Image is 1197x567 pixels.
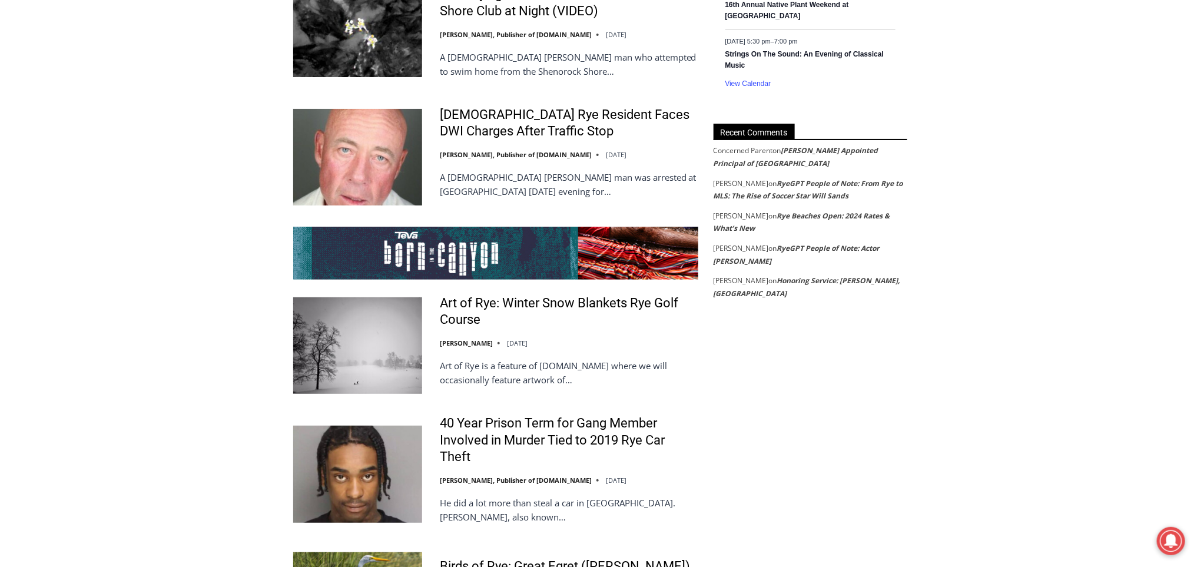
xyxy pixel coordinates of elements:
time: – [725,38,798,45]
p: A [DEMOGRAPHIC_DATA] [PERSON_NAME] man was arrested at [GEOGRAPHIC_DATA] [DATE] evening for… [440,170,698,198]
img: 40 Year Prison Term for Gang Member Involved in Murder Tied to 2019 Rye Car Theft [293,426,422,522]
span: [PERSON_NAME] [714,211,769,221]
a: View Calendar [725,79,771,88]
a: [PERSON_NAME] [440,339,493,347]
a: 16th Annual Native Plant Weekend at [GEOGRAPHIC_DATA] [725,1,849,21]
span: Concerned Parent [714,145,773,155]
span: Intern @ [DOMAIN_NAME] [308,117,546,144]
a: [PERSON_NAME] Appointed Principal of [GEOGRAPHIC_DATA] [714,145,878,168]
div: "The first chef I interviewed talked about coming to [GEOGRAPHIC_DATA] from [GEOGRAPHIC_DATA] in ... [297,1,556,114]
span: 7:00 pm [774,38,798,45]
a: Honoring Service: [PERSON_NAME], [GEOGRAPHIC_DATA] [714,276,900,299]
time: [DATE] [507,339,528,347]
a: Intern @ [DOMAIN_NAME] [283,114,571,147]
time: [DATE] [606,30,626,39]
a: Open Tues. - Sun. [PHONE_NUMBER] [1,118,118,147]
a: [DEMOGRAPHIC_DATA] Rye Resident Faces DWI Charges After Traffic Stop [440,107,698,140]
p: Art of Rye is a feature of [DOMAIN_NAME] where we will occasionally feature artwork of… [440,359,698,387]
img: Art of Rye: Winter Snow Blankets Rye Golf Course [293,297,422,394]
span: [PERSON_NAME] [714,178,769,188]
footer: on [714,242,907,267]
time: [DATE] [606,150,626,159]
img: 56-Year-Old Rye Resident Faces DWI Charges After Traffic Stop [293,109,422,205]
span: [DATE] 5:30 pm [725,38,771,45]
a: RyeGPT People of Note: Actor [PERSON_NAME] [714,243,880,266]
a: Strings On The Sound: An Evening of Classical Music [725,50,884,71]
span: [PERSON_NAME] [714,243,769,253]
a: 40 Year Prison Term for Gang Member Involved in Murder Tied to 2019 Rye Car Theft [440,415,698,466]
footer: on [714,210,907,235]
span: Open Tues. - Sun. [PHONE_NUMBER] [4,121,115,166]
span: [PERSON_NAME] [714,276,769,286]
p: A [DEMOGRAPHIC_DATA] [PERSON_NAME] man who attempted to swim home from the Shenorock Shore… [440,50,698,78]
a: [PERSON_NAME], Publisher of [DOMAIN_NAME] [440,30,592,39]
p: He did a lot more than steal a car in [GEOGRAPHIC_DATA]. [PERSON_NAME], also known… [440,496,698,524]
a: Art of Rye: Winter Snow Blankets Rye Golf Course [440,295,698,329]
footer: on [714,274,907,300]
footer: on [714,177,907,203]
a: Rye Beaches Open: 2024 Rates & What’s New [714,211,890,234]
time: [DATE] [606,476,626,485]
a: [PERSON_NAME], Publisher of [DOMAIN_NAME] [440,150,592,159]
span: Recent Comments [714,124,795,140]
div: "clearly one of the favorites in the [GEOGRAPHIC_DATA] neighborhood" [121,74,173,141]
a: RyeGPT People of Note: From Rye to MLS: The Rise of Soccer Star Will Sands [714,178,903,201]
footer: on [714,144,907,170]
a: [PERSON_NAME], Publisher of [DOMAIN_NAME] [440,476,592,485]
